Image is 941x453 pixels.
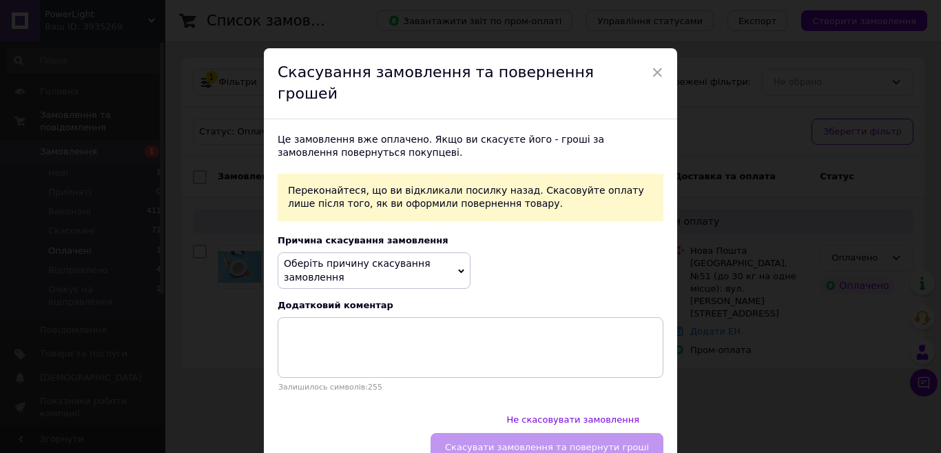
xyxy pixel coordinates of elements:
div: Переконайтеся, що ви відкликали посилку назад. Скасовуйте оплату лише після того, як ви оформили ... [278,174,663,221]
span: Не скасовувати замовлення [506,414,639,425]
div: Скасування замовлення та повернення грошей [264,48,677,119]
div: Це замовлення вже оплачено. Якщо ви скасуєте його - гроші за замовлення повернуться покупцеві. [278,133,663,160]
span: Оберіть причину скасування замовлення [284,258,431,283]
div: Причина скасування замовлення [278,235,663,245]
span: × [651,61,663,84]
button: Не скасовувати замовлення [492,405,654,433]
div: Додатковий коментар [278,300,663,310]
div: Залишилось символів: 255 [278,383,663,392]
